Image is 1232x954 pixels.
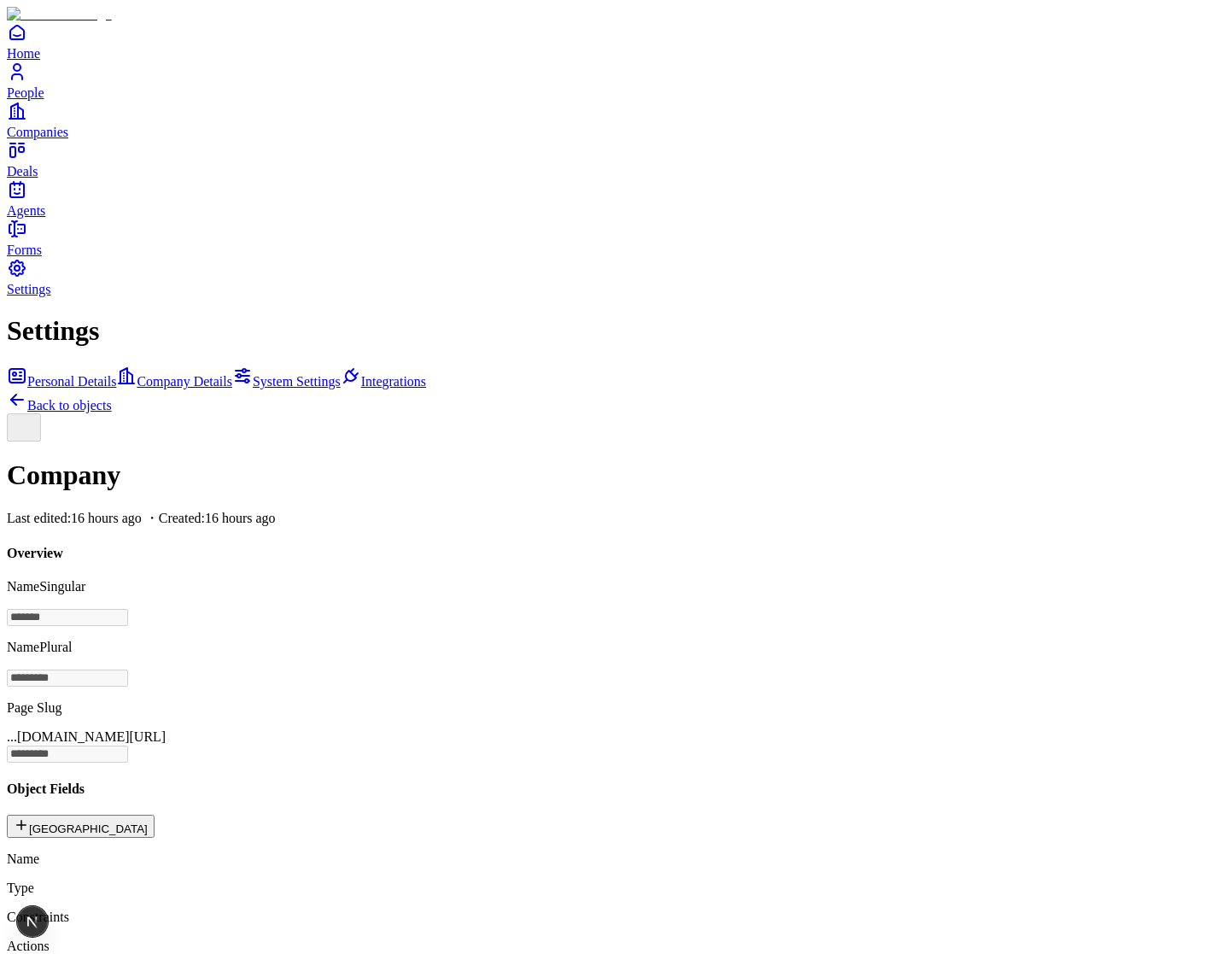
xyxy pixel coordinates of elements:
h4: Overview [7,546,1225,561]
img: Item Brain Logo [7,7,112,22]
button: [GEOGRAPHIC_DATA] [7,815,155,838]
a: Agents [7,179,1225,218]
span: Personal Details [27,374,116,389]
span: Agents [7,203,45,218]
p: Name [7,579,1225,594]
h4: Object Fields [7,781,1225,797]
span: Deals [7,164,38,179]
span: Companies [7,125,68,139]
p: Type [7,881,1225,896]
p: Actions [7,939,1225,954]
span: People [7,85,44,100]
span: Forms [7,243,42,257]
a: Integrations [341,374,426,389]
a: Home [7,22,1225,61]
span: Integrations [361,374,426,389]
h1: Company [7,459,1225,491]
span: Home [7,46,40,61]
span: Settings [7,282,51,296]
a: Personal Details [7,374,116,389]
span: Singular [39,579,85,594]
a: Back to objects [7,398,112,413]
p: Page Slug [7,700,1225,716]
a: Settings [7,258,1225,296]
a: Company Details [116,374,232,389]
a: Forms [7,219,1225,257]
a: Deals [7,140,1225,179]
p: Last edited: 16 hours ago ・Created: 16 hours ago [7,510,1225,528]
span: Plural [39,640,72,654]
span: Company Details [137,374,232,389]
h1: Settings [7,315,1225,347]
p: Name [7,852,1225,867]
a: People [7,61,1225,100]
span: System Settings [253,374,341,389]
a: System Settings [232,374,341,389]
p: Constraints [7,910,1225,925]
div: ...[DOMAIN_NAME][URL] [7,729,1225,745]
a: Companies [7,101,1225,139]
p: Name [7,640,1225,655]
